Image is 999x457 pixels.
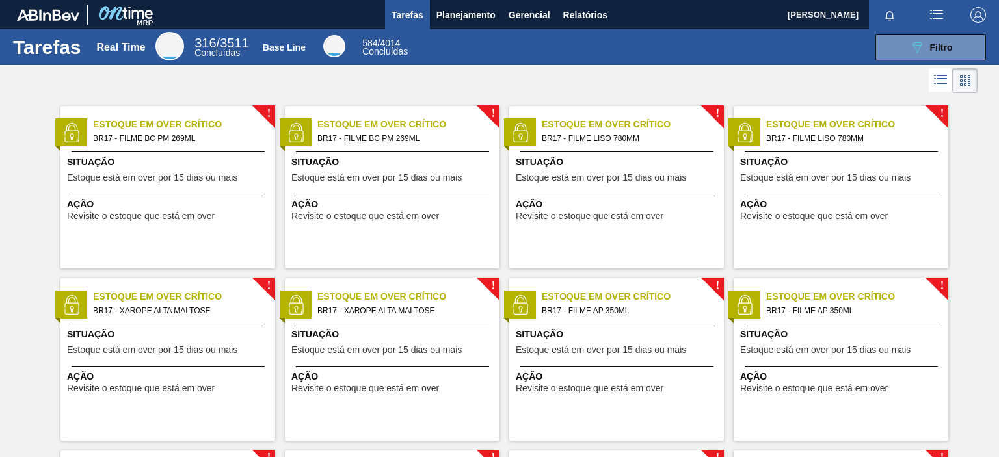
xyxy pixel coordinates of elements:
span: Estoque está em over por 15 dias ou mais [67,345,237,355]
span: Revisite o estoque que está em over [516,211,663,221]
div: Visão em Lista [929,68,953,93]
span: Revisite o estoque que está em over [740,211,888,221]
span: Ação [291,198,496,211]
span: Situação [516,155,721,169]
span: BR17 - FILME BC PM 269ML [317,131,489,146]
span: ! [940,281,944,291]
span: Gerencial [509,7,550,23]
span: ! [267,281,271,291]
span: Situação [291,155,496,169]
span: Situação [516,328,721,341]
span: BR17 - FILME AP 350ML [542,304,713,318]
span: Filtro [930,42,953,53]
span: Estoque em Over Crítico [766,118,948,131]
span: Estoque em Over Crítico [317,290,499,304]
div: Real Time [155,32,184,60]
span: Estoque está em over por 15 dias ou mais [740,345,911,355]
span: Ação [740,198,945,211]
span: ! [491,109,495,118]
span: Ação [67,198,272,211]
span: 584 [362,38,377,48]
span: Estoque está em over por 15 dias ou mais [67,173,237,183]
div: Real Time [194,38,248,57]
span: Ação [516,370,721,384]
span: Estoque em Over Crítico [93,118,275,131]
img: status [286,123,306,142]
span: Ação [516,198,721,211]
div: Visão em Cards [953,68,978,93]
span: Revisite o estoque que está em over [291,384,439,393]
span: Revisite o estoque que está em over [516,384,663,393]
span: BR17 - FILME BC PM 269ML [93,131,265,146]
img: TNhmsLtSVTkK8tSr43FrP2fwEKptu5GPRR3wAAAABJRU5ErkJggg== [17,9,79,21]
div: Base Line [263,42,306,53]
span: Ação [291,370,496,384]
button: Notificações [869,6,911,24]
img: status [511,295,530,315]
span: BR17 - FILME LISO 780MM [766,131,938,146]
div: Base Line [362,39,408,56]
span: Revisite o estoque que está em over [740,384,888,393]
span: Situação [67,328,272,341]
span: Estoque está em over por 15 dias ou mais [516,345,686,355]
span: BR17 - FILME LISO 780MM [542,131,713,146]
span: Revisite o estoque que está em over [291,211,439,221]
img: status [735,295,754,315]
span: Estoque em Over Crítico [542,118,724,131]
span: Revisite o estoque que está em over [67,211,215,221]
span: Estoque em Over Crítico [317,118,499,131]
img: Logout [970,7,986,23]
span: Relatórios [563,7,607,23]
span: ! [715,109,719,118]
span: Tarefas [392,7,423,23]
span: 316 [194,36,216,50]
div: Real Time [96,42,145,53]
span: Estoque está em over por 15 dias ou mais [291,345,462,355]
span: Situação [67,155,272,169]
img: status [286,295,306,315]
span: Estoque está em over por 15 dias ou mais [291,173,462,183]
span: Ação [740,370,945,384]
img: status [62,295,81,315]
span: Ação [67,370,272,384]
span: BR17 - FILME AP 350ML [766,304,938,318]
span: Estoque em Over Crítico [93,290,275,304]
span: Situação [740,155,945,169]
span: Concluídas [194,47,240,58]
button: Filtro [875,34,986,60]
img: userActions [929,7,944,23]
span: / 4014 [362,38,400,48]
div: Base Line [323,35,345,57]
span: ! [267,109,271,118]
span: ! [715,281,719,291]
span: Planejamento [436,7,496,23]
span: Estoque em Over Crítico [542,290,724,304]
span: BR17 - XAROPE ALTA MALTOSE [317,304,489,318]
span: Concluídas [362,46,408,57]
h1: Tarefas [13,40,81,55]
img: status [62,123,81,142]
span: Estoque está em over por 15 dias ou mais [516,173,686,183]
span: ! [940,109,944,118]
span: / 3511 [194,36,248,50]
span: Situação [740,328,945,341]
span: Situação [291,328,496,341]
span: Estoque em Over Crítico [766,290,948,304]
img: status [735,123,754,142]
span: BR17 - XAROPE ALTA MALTOSE [93,304,265,318]
span: Revisite o estoque que está em over [67,384,215,393]
span: Estoque está em over por 15 dias ou mais [740,173,911,183]
span: ! [491,281,495,291]
img: status [511,123,530,142]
